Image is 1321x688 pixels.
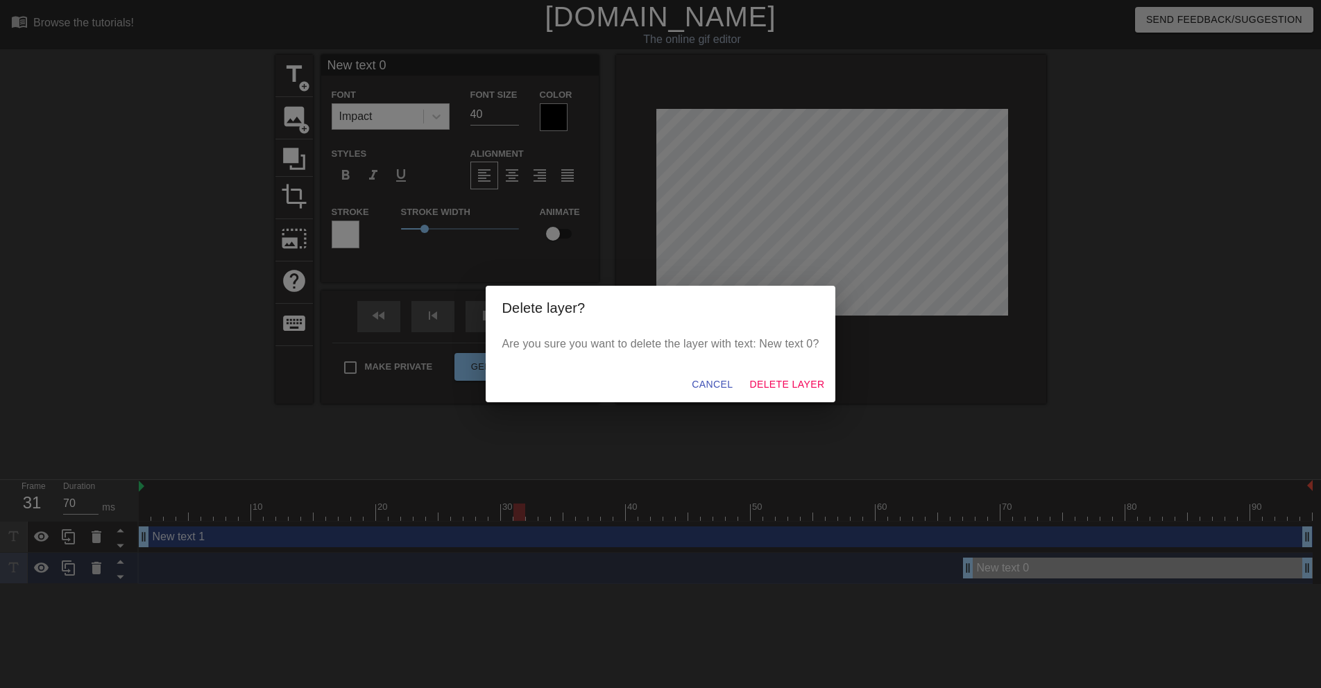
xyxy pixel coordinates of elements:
span: Cancel [692,376,733,393]
p: Are you sure you want to delete the layer with text: New text 0? [502,336,819,352]
span: Delete Layer [749,376,824,393]
button: Delete Layer [744,372,830,397]
h2: Delete layer? [502,297,819,319]
button: Cancel [686,372,738,397]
